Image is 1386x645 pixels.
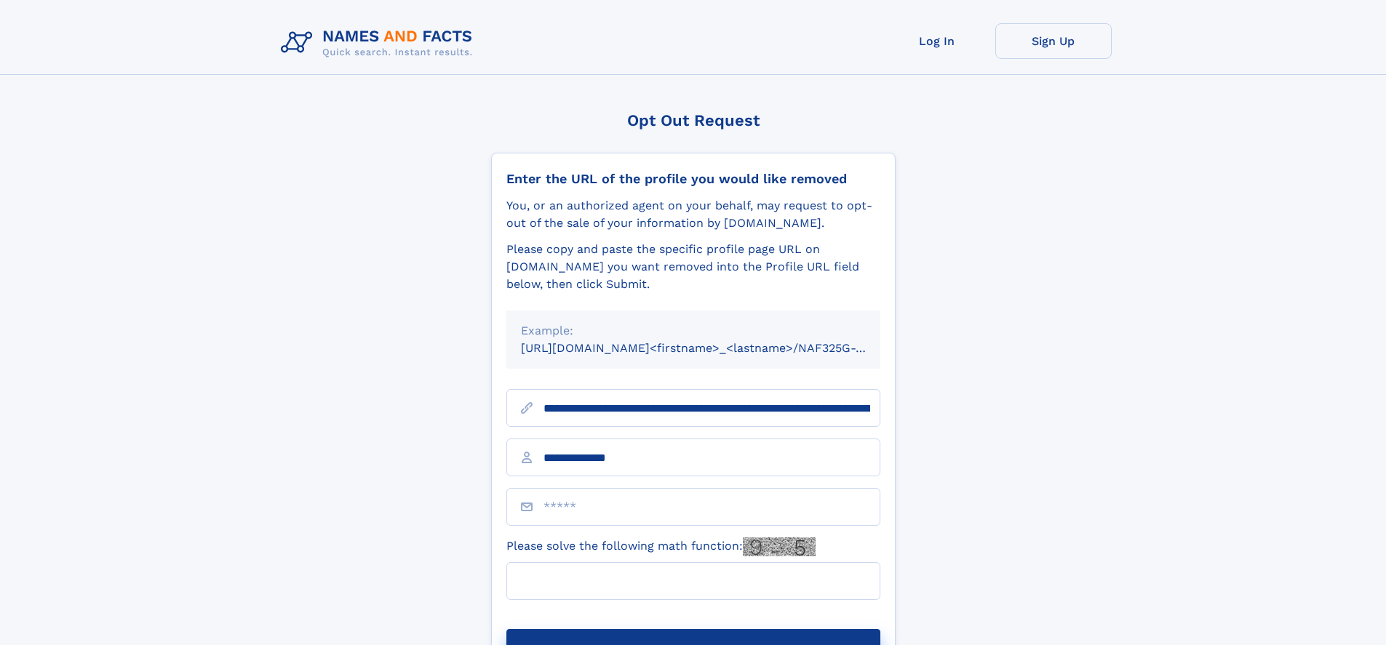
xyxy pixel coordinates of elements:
div: Opt Out Request [491,111,896,129]
a: Sign Up [995,23,1112,59]
img: Logo Names and Facts [275,23,485,63]
div: Example: [521,322,866,340]
div: You, or an authorized agent on your behalf, may request to opt-out of the sale of your informatio... [506,197,880,232]
div: Please copy and paste the specific profile page URL on [DOMAIN_NAME] you want removed into the Pr... [506,241,880,293]
small: [URL][DOMAIN_NAME]<firstname>_<lastname>/NAF325G-xxxxxxxx [521,341,908,355]
div: Enter the URL of the profile you would like removed [506,171,880,187]
a: Log In [879,23,995,59]
label: Please solve the following math function: [506,537,816,556]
